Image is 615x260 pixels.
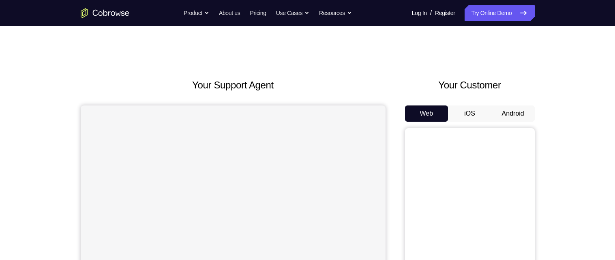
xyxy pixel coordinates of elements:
button: Product [184,5,209,21]
button: Web [405,105,448,122]
button: iOS [448,105,491,122]
a: Try Online Demo [465,5,534,21]
h2: Your Customer [405,78,535,92]
a: About us [219,5,240,21]
a: Go to the home page [81,8,129,18]
button: Android [491,105,535,122]
span: / [430,8,432,18]
a: Pricing [250,5,266,21]
a: Register [435,5,455,21]
button: Use Cases [276,5,309,21]
button: Resources [319,5,352,21]
h2: Your Support Agent [81,78,386,92]
a: Log In [412,5,427,21]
